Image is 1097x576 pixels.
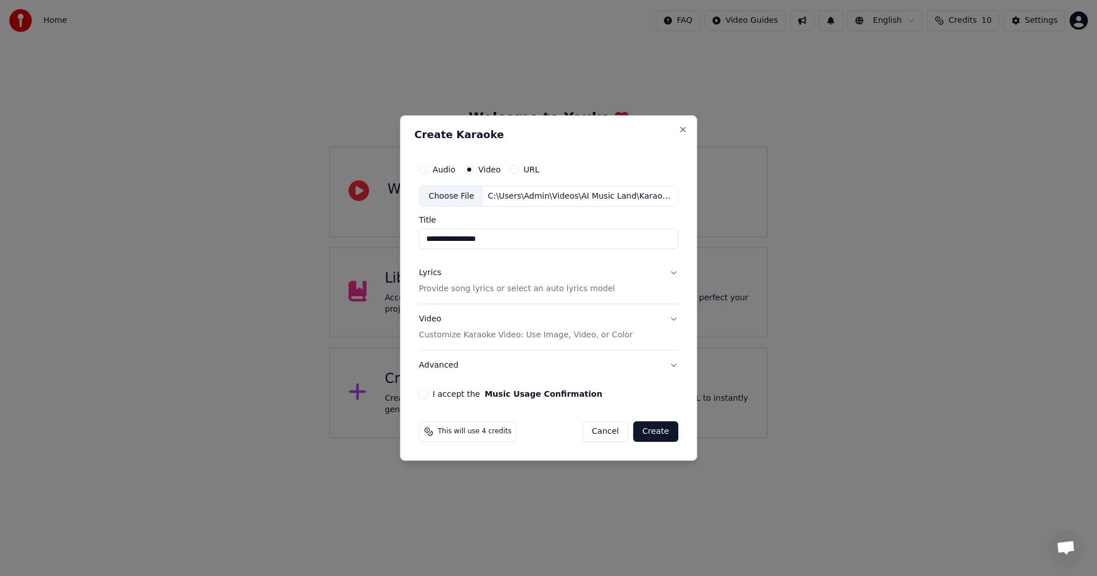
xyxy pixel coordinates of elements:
[419,314,632,341] div: Video
[485,390,602,398] button: I accept the
[419,305,678,351] button: VideoCustomize Karaoke Video: Use Image, Video, or Color
[419,268,441,279] div: Lyrics
[414,130,683,140] h2: Create Karaoke
[478,166,501,174] label: Video
[419,186,483,207] div: Choose File
[483,191,678,202] div: C:\Users\Admin\Videos\AI Music Land\Karaoke\[PERSON_NAME] Em\AnhChonEm-Karaoke.mp4
[419,284,615,295] p: Provide song lyrics or select an auto lyrics model
[438,427,511,436] span: This will use 4 credits
[419,351,678,380] button: Advanced
[433,390,602,398] label: I accept the
[433,166,455,174] label: Audio
[419,216,678,224] label: Title
[419,329,632,341] p: Customize Karaoke Video: Use Image, Video, or Color
[582,421,628,442] button: Cancel
[633,421,678,442] button: Create
[523,166,539,174] label: URL
[419,259,678,304] button: LyricsProvide song lyrics or select an auto lyrics model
